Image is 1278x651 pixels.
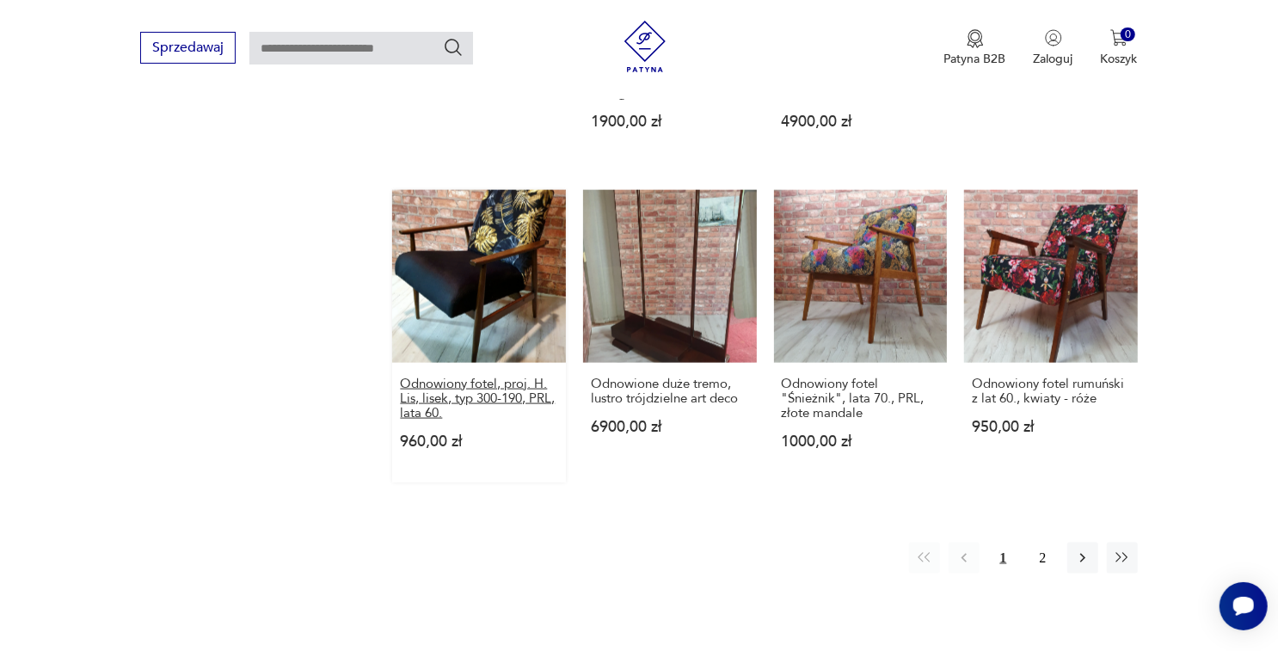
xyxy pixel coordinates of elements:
[944,51,1006,67] p: Patyna B2B
[964,190,1138,483] a: Odnowiony fotel rumuński z lat 60., kwiaty - różeOdnowiony fotel rumuński z lat 60., kwiaty - róż...
[967,29,984,48] img: Ikona medalu
[1220,582,1268,630] iframe: Smartsupp widget button
[140,43,236,55] a: Sprzedawaj
[591,420,749,434] p: 6900,00 zł
[583,190,757,483] a: Odnowione duże tremo, lustro trójdzielne art decoOdnowione duże tremo, lustro trójdzielne art dec...
[972,420,1130,434] p: 950,00 zł
[591,377,749,406] h3: Odnowione duże tremo, lustro trójdzielne art deco
[140,32,236,64] button: Sprzedawaj
[1034,51,1073,67] p: Zaloguj
[1110,29,1127,46] img: Ikona koszyka
[1045,29,1062,46] img: Ikonka użytkownika
[782,377,940,421] h3: Odnowiony fotel "Śnieżnik", lata 70., PRL, złote mandale
[782,434,940,449] p: 1000,00 zł
[988,543,1019,574] button: 1
[944,29,1006,67] button: Patyna B2B
[1034,29,1073,67] button: Zaloguj
[782,42,940,101] h3: Odnowiona serwantka, kredens, biblioteka, komoda z nadstawką art deco
[972,85,1130,100] p: 1500,00 zł
[400,85,558,100] p: 1900,00 zł
[392,190,566,483] a: Odnowiony fotel, proj. H. Lis, lisek, typ 300-190, PRL, lata 60.Odnowiony fotel, proj. H. Lis, li...
[1121,28,1135,42] div: 0
[400,434,558,449] p: 960,00 zł
[1101,29,1138,67] button: 0Koszyk
[972,377,1130,406] h3: Odnowiony fotel rumuński z lat 60., kwiaty - róże
[782,114,940,129] p: 4900,00 zł
[1028,543,1059,574] button: 2
[619,21,671,72] img: Patyna - sklep z meblami i dekoracjami vintage
[591,114,749,129] p: 1900,00 zł
[591,42,749,101] h3: Odnowiona dębowa witrynka z barkiem na skośnych nóżkach. retro, vintage
[400,377,558,421] h3: Odnowiony fotel, proj. H. Lis, lisek, typ 300-190, PRL, lata 60.
[443,37,464,58] button: Szukaj
[944,29,1006,67] a: Ikona medaluPatyna B2B
[774,190,948,483] a: Odnowiony fotel "Śnieżnik", lata 70., PRL, złote mandaleOdnowiony fotel "Śnieżnik", lata 70., PRL...
[1101,51,1138,67] p: Koszyk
